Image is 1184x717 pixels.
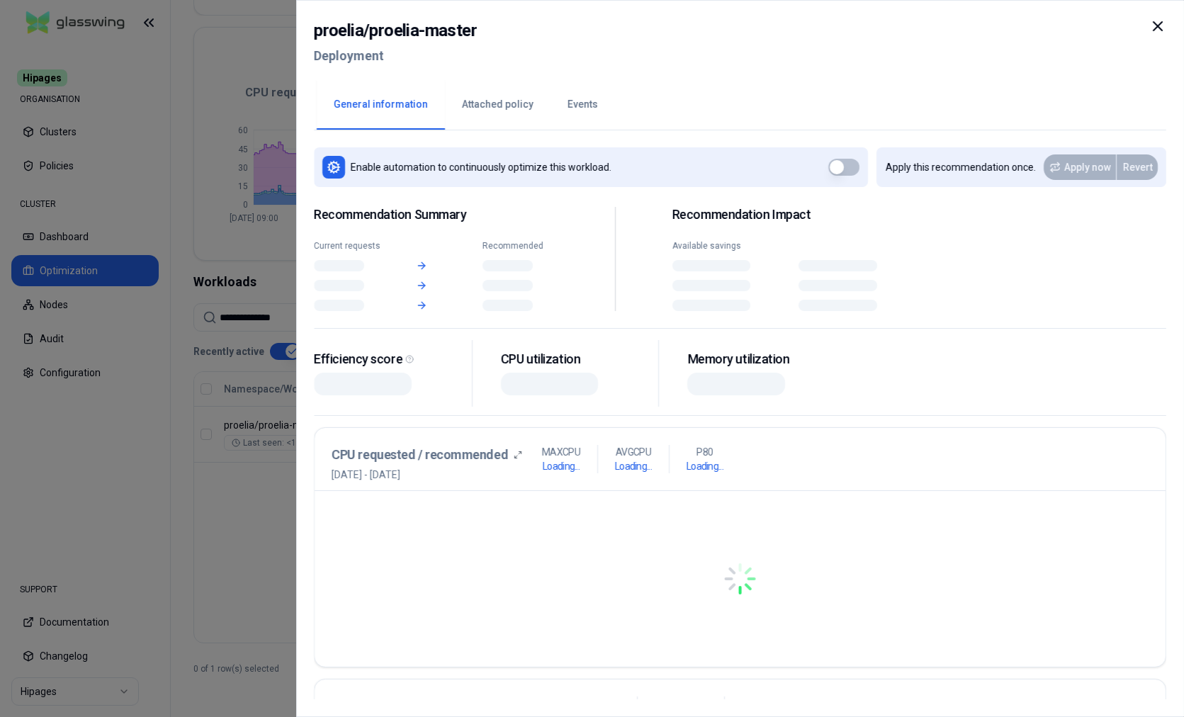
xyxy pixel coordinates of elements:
[332,445,508,465] h3: CPU requested / recommended
[317,80,445,130] button: General information
[314,18,477,43] h2: proelia / proelia-master
[543,459,580,473] h1: Loading...
[672,207,916,223] h2: Recommendation Impact
[655,696,707,711] p: AVG Memory
[482,240,558,252] div: Recommended
[500,351,647,368] div: CPU utilization
[616,445,651,459] p: AVG CPU
[752,696,768,711] p: P80
[551,80,615,130] button: Events
[565,696,620,711] p: MAX Memory
[351,160,611,174] p: Enable automation to continuously optimize this workload.
[687,351,834,368] div: Memory utilization
[445,80,551,130] button: Attached policy
[314,43,477,69] h2: Deployment
[332,696,531,716] h3: Memory requested / recommended
[332,468,522,482] span: [DATE] - [DATE]
[542,445,580,459] p: MAX CPU
[614,459,651,473] h1: Loading...
[314,240,390,252] div: Current requests
[672,240,789,252] div: Available savings
[314,207,558,223] span: Recommendation Summary
[885,160,1035,174] p: Apply this recommendation once.
[697,445,713,459] p: P80
[686,459,723,473] h1: Loading...
[314,351,461,368] div: Efficiency score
